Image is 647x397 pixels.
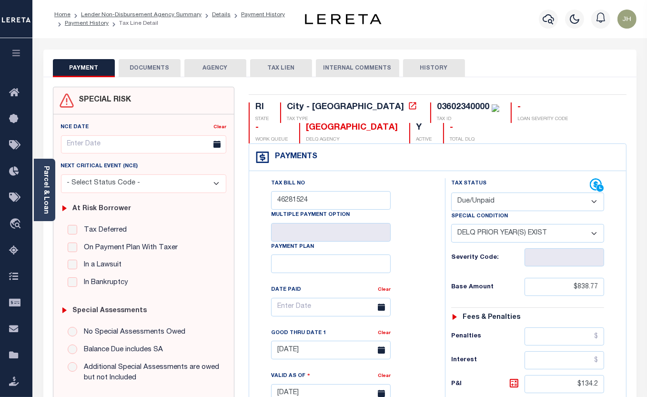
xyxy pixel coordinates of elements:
[271,329,326,337] label: Good Thru Date 1
[305,14,381,24] img: logo-dark.svg
[451,180,486,188] label: Tax Status
[119,59,181,77] button: DOCUMENTS
[212,12,231,18] a: Details
[184,59,246,77] button: AGENCY
[451,377,525,391] h6: P&I
[61,123,89,132] label: NCE Date
[270,153,317,162] h4: Payments
[61,163,138,171] label: Next Critical Event (NCE)
[525,327,605,346] input: $
[451,356,525,364] h6: Interest
[79,345,163,356] label: Balance Due includes SA
[65,20,109,26] a: Payment History
[79,243,178,254] label: On Payment Plan With Taxer
[306,136,398,143] p: DELQ AGENCY
[525,278,605,296] input: $
[72,205,131,213] h6: At Risk Borrower
[306,123,398,133] div: [GEOGRAPHIC_DATA]
[271,341,391,359] input: Enter Date
[416,136,432,143] p: ACTIVE
[378,287,391,292] a: Clear
[271,243,314,251] label: Payment Plan
[250,59,312,77] button: TAX LIEN
[271,371,310,380] label: Valid as Of
[451,254,525,262] h6: Severity Code:
[271,298,391,316] input: Enter Date
[617,10,637,29] img: svg+xml;base64,PHN2ZyB4bWxucz0iaHR0cDovL3d3dy53My5vcmcvMjAwMC9zdmciIHBvaW50ZXItZXZlbnRzPSJub25lIi...
[81,12,202,18] a: Lender Non-Disbursement Agency Summary
[42,166,49,214] a: Parcel & Loan
[525,375,605,393] input: $
[463,314,520,322] h6: Fees & Penalties
[271,180,305,188] label: Tax Bill No
[255,116,269,123] p: STATE
[525,351,605,369] input: $
[451,213,508,221] label: Special Condition
[437,103,489,112] div: 03602340000
[9,218,24,231] i: travel_explore
[451,284,525,291] h6: Base Amount
[416,123,432,133] div: Y
[403,59,465,77] button: HISTORY
[450,123,475,133] div: -
[451,333,525,340] h6: Penalties
[287,116,419,123] p: TAX TYPE
[255,102,269,113] div: RI
[72,307,147,315] h6: Special Assessments
[79,362,220,384] label: Additional Special Assessments are owed but not Included
[517,102,568,113] div: -
[53,59,115,77] button: PAYMENT
[271,286,301,294] label: Date Paid
[255,123,288,133] div: -
[241,12,285,18] a: Payment History
[492,104,499,112] img: check-icon-green.svg
[316,59,399,77] button: INTERNAL COMMENTS
[378,331,391,336] a: Clear
[79,260,121,271] label: In a Lawsuit
[61,135,227,154] input: Enter Date
[213,125,226,130] a: Clear
[437,116,499,123] p: TAX ID
[74,96,131,105] h4: SPECIAL RISK
[79,327,185,338] label: No Special Assessments Owed
[79,277,128,288] label: In Bankruptcy
[271,211,350,219] label: Multiple Payment Option
[54,12,71,18] a: Home
[450,136,475,143] p: TOTAL DLQ
[378,374,391,378] a: Clear
[79,225,127,236] label: Tax Deferred
[255,136,288,143] p: WORK QUEUE
[109,19,158,28] li: Tax Line Detail
[517,116,568,123] p: LOAN SEVERITY CODE
[287,103,404,112] div: City - [GEOGRAPHIC_DATA]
